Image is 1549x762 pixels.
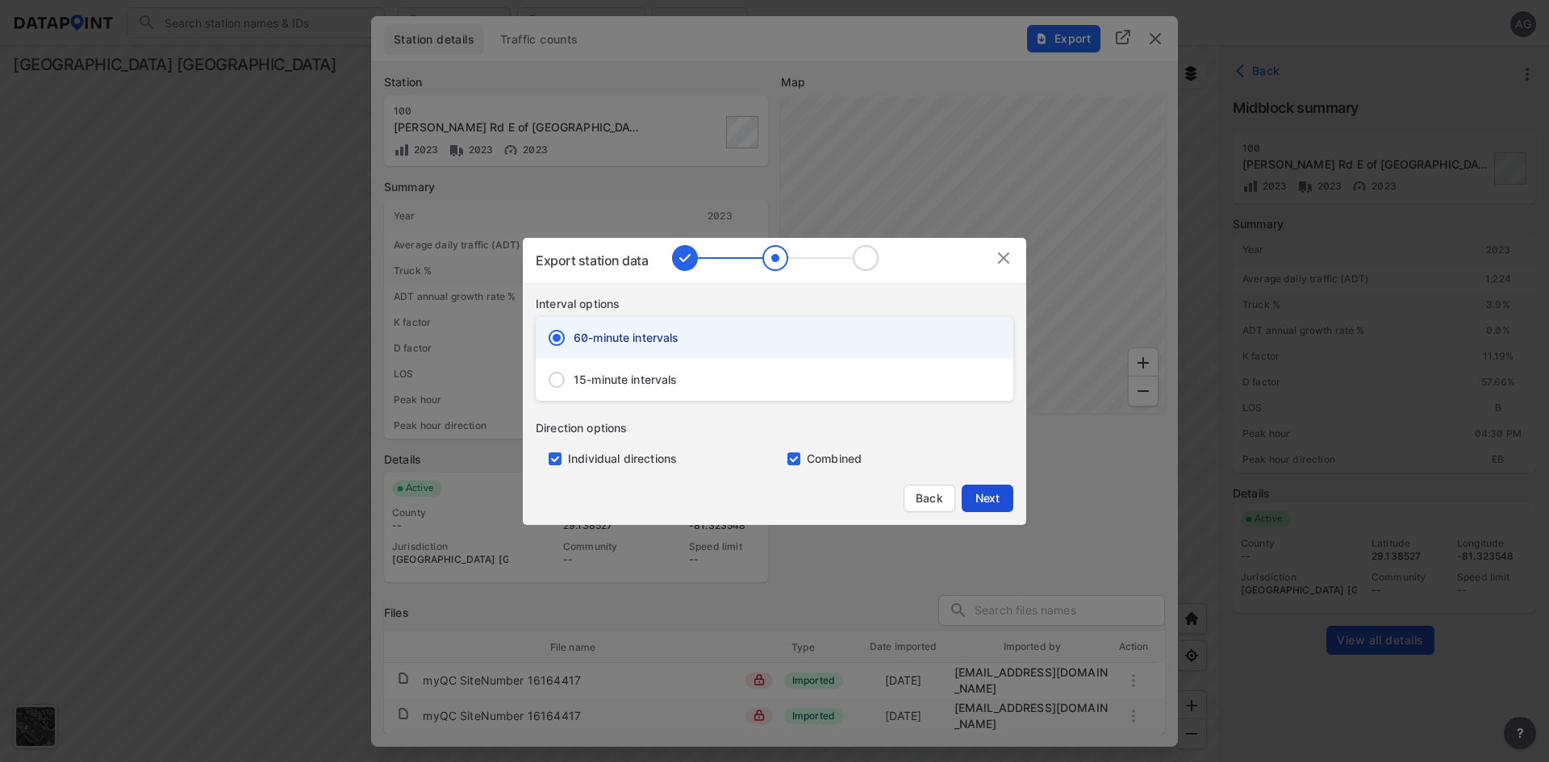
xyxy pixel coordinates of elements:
[536,420,1026,436] div: Direction options
[568,451,677,467] label: Individual directions
[971,490,1004,506] span: Next
[574,372,678,388] span: 15-minute intervals
[574,330,679,346] span: 60-minute intervals
[994,248,1013,268] img: IvGo9hDFjq0U70AQfCTEoVEAFwAAAAASUVORK5CYII=
[672,245,879,271] img: AXHlEvdr0APnAAAAAElFTkSuQmCC
[914,490,945,506] span: Back
[536,296,1026,312] div: Interval options
[807,451,862,467] label: Combined
[536,251,648,270] div: Export station data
